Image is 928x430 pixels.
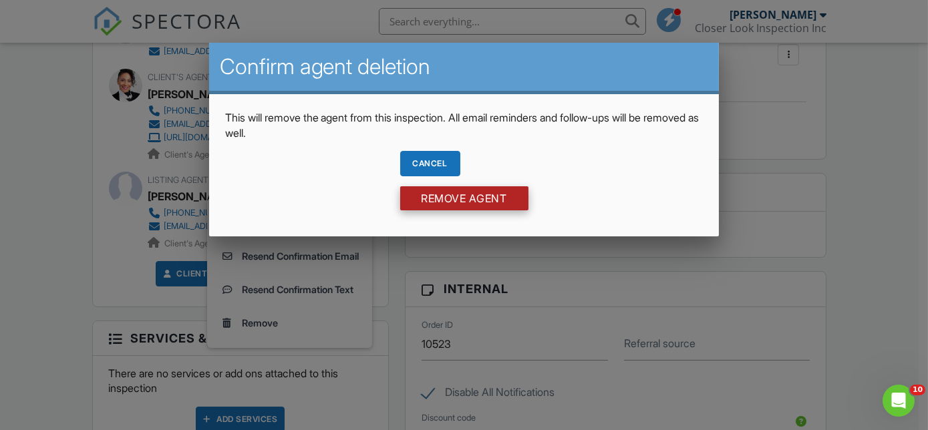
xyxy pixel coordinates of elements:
[883,385,915,417] iframe: Intercom live chat
[400,186,528,210] input: Remove Agent
[225,110,704,140] p: This will remove the agent from this inspection. All email reminders and follow-ups will be remov...
[400,151,460,176] div: Cancel
[910,385,925,395] span: 10
[220,53,709,80] h2: Confirm agent deletion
